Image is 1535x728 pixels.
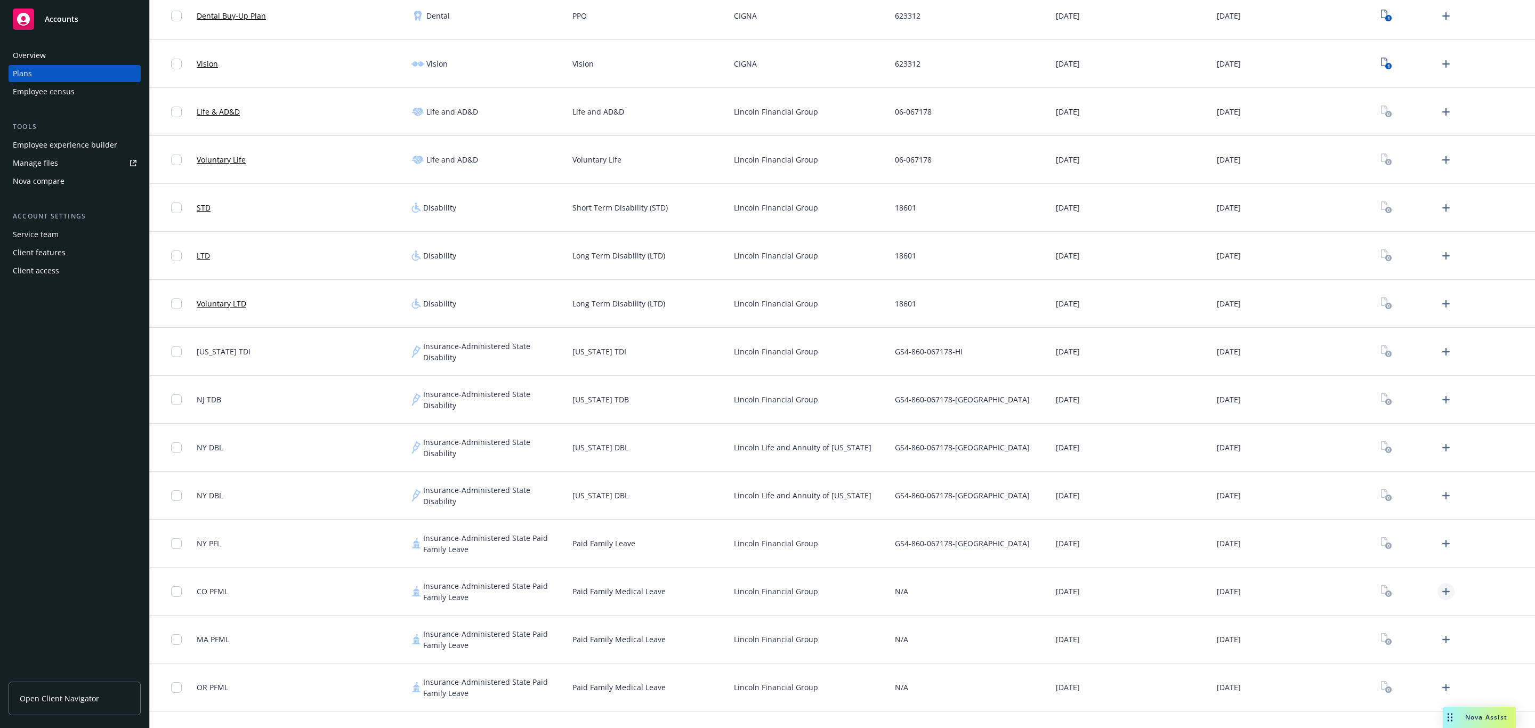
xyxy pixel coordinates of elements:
input: Toggle Row Selected [171,634,182,645]
span: Insurance-Administered State Paid Family Leave [423,532,564,555]
span: Insurance-Administered State Paid Family Leave [423,580,564,603]
a: View Plan Documents [1378,439,1395,456]
span: [DATE] [1217,154,1241,165]
span: Life and AD&D [426,106,478,117]
input: Toggle Row Selected [171,11,182,21]
span: Paid Family Medical Leave [572,634,666,645]
a: Employee census [9,83,141,100]
div: Nova compare [13,173,64,190]
span: [DATE] [1056,634,1080,645]
span: Long Term Disability (LTD) [572,298,665,309]
span: Vision [426,58,448,69]
span: Insurance-Administered State Disability [423,389,564,411]
a: Upload Plan Documents [1437,247,1455,264]
a: Nova compare [9,173,141,190]
span: [DATE] [1217,442,1241,453]
span: Lincoln Financial Group [734,538,818,549]
span: [US_STATE] DBL [572,490,628,501]
span: Disability [423,250,456,261]
span: 18601 [895,250,916,261]
span: [DATE] [1056,10,1080,21]
span: Lincoln Financial Group [734,298,818,309]
span: Long Term Disability (LTD) [572,250,665,261]
span: Short Term Disability (STD) [572,202,668,213]
a: View Plan Documents [1378,487,1395,504]
span: Paid Family Medical Leave [572,682,666,693]
span: [DATE] [1217,250,1241,261]
a: View Plan Documents [1378,295,1395,312]
a: Upload Plan Documents [1437,487,1455,504]
span: [US_STATE] TDB [572,394,629,405]
span: 06-067178 [895,106,932,117]
span: GS4-860-067178-[GEOGRAPHIC_DATA] [895,442,1030,453]
a: View Plan Documents [1378,583,1395,600]
span: Voluntary Life [572,154,621,165]
span: [DATE] [1056,106,1080,117]
a: View Plan Documents [1378,391,1395,408]
a: View Plan Documents [1378,103,1395,120]
span: Nova Assist [1465,713,1507,722]
span: [DATE] [1217,346,1241,357]
a: View Plan Documents [1378,7,1395,25]
a: Service team [9,226,141,243]
span: NJ TDB [197,394,221,405]
span: Life and AD&D [426,154,478,165]
a: Voluntary Life [197,154,246,165]
input: Toggle Row Selected [171,586,182,597]
span: Dental [426,10,450,21]
span: [DATE] [1056,490,1080,501]
span: OR PFML [197,682,228,693]
input: Toggle Row Selected [171,538,182,549]
a: STD [197,202,211,213]
span: [DATE] [1217,394,1241,405]
span: [DATE] [1217,586,1241,597]
div: Drag to move [1443,707,1457,728]
a: View Plan Documents [1378,55,1395,72]
a: Vision [197,58,218,69]
a: Upload Plan Documents [1437,295,1455,312]
span: Life and AD&D [572,106,624,117]
span: GS4-860-067178-[GEOGRAPHIC_DATA] [895,394,1030,405]
span: [DATE] [1056,346,1080,357]
a: Upload Plan Documents [1437,199,1455,216]
span: MA PFML [197,634,229,645]
a: Upload Plan Documents [1437,631,1455,648]
span: CIGNA [734,10,757,21]
input: Toggle Row Selected [171,59,182,69]
input: Toggle Row Selected [171,155,182,165]
div: Overview [13,47,46,64]
input: Toggle Row Selected [171,250,182,261]
input: Toggle Row Selected [171,203,182,213]
span: Lincoln Life and Annuity of [US_STATE] [734,490,871,501]
a: Employee experience builder [9,136,141,153]
span: Insurance-Administered State Paid Family Leave [423,676,564,699]
span: [DATE] [1056,154,1080,165]
span: 06-067178 [895,154,932,165]
span: Lincoln Financial Group [734,250,818,261]
input: Toggle Row Selected [171,442,182,453]
span: Lincoln Financial Group [734,634,818,645]
span: GS4-860-067178-HI [895,346,963,357]
span: N/A [895,586,908,597]
a: Client access [9,262,141,279]
div: Manage files [13,155,58,172]
a: View Plan Documents [1378,199,1395,216]
input: Toggle Row Selected [171,107,182,117]
span: [DATE] [1056,538,1080,549]
span: Accounts [45,15,78,23]
span: GS4-860-067178-[GEOGRAPHIC_DATA] [895,538,1030,549]
span: GS4-860-067178-[GEOGRAPHIC_DATA] [895,490,1030,501]
span: Lincoln Financial Group [734,394,818,405]
span: N/A [895,682,908,693]
a: Upload Plan Documents [1437,391,1455,408]
span: 18601 [895,298,916,309]
span: 623312 [895,58,920,69]
a: Dental Buy-Up Plan [197,10,266,21]
span: CIGNA [734,58,757,69]
span: Disability [423,298,456,309]
text: 1 [1387,63,1390,70]
a: Upload Plan Documents [1437,439,1455,456]
span: Disability [423,202,456,213]
span: [DATE] [1056,58,1080,69]
span: [DATE] [1217,634,1241,645]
